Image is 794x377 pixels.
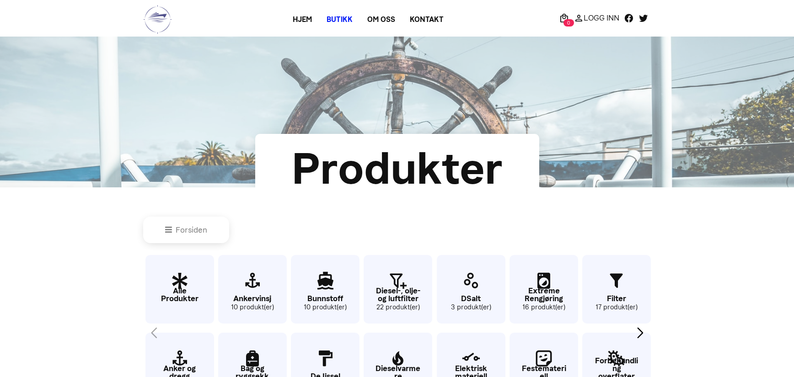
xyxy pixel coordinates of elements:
a: Om oss [360,11,402,28]
a: Logg Inn [571,12,622,23]
p: Filter [582,295,651,303]
small: 10 produkt(er) [218,303,287,313]
div: 7 / 62 [362,250,432,326]
small: 3 produkt(er) [437,303,505,313]
p: Diesel-, olje- og luftfilter [364,287,432,303]
p: Extreme Rengjøring [510,287,578,303]
p: Ankervinsj [218,295,287,303]
p: Alle Produkter [145,287,214,303]
div: 3 / 62 [216,250,286,326]
div: 1 / 62 [143,250,214,326]
div: 5 / 62 [289,250,359,326]
a: Kontakt [402,11,451,28]
a: Butikk [319,11,360,28]
small: 17 produkt(er) [582,303,651,313]
div: Produkter [285,136,510,202]
a: Hjem [285,11,319,28]
span: 0 [563,19,574,27]
nav: breadcrumb [143,217,651,243]
p: DSalt [437,295,505,303]
small: 16 produkt(er) [510,303,578,313]
small: 22 produkt(er) [364,303,432,313]
div: Next slide [634,323,646,343]
small: 10 produkt(er) [291,303,359,313]
img: logo [143,5,172,34]
a: Forsiden [165,225,207,234]
div: 13 / 62 [580,250,651,326]
a: 0 [557,12,571,23]
div: 11 / 62 [507,250,578,326]
p: Bunnstoff [291,295,359,303]
div: 9 / 62 [435,250,505,326]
